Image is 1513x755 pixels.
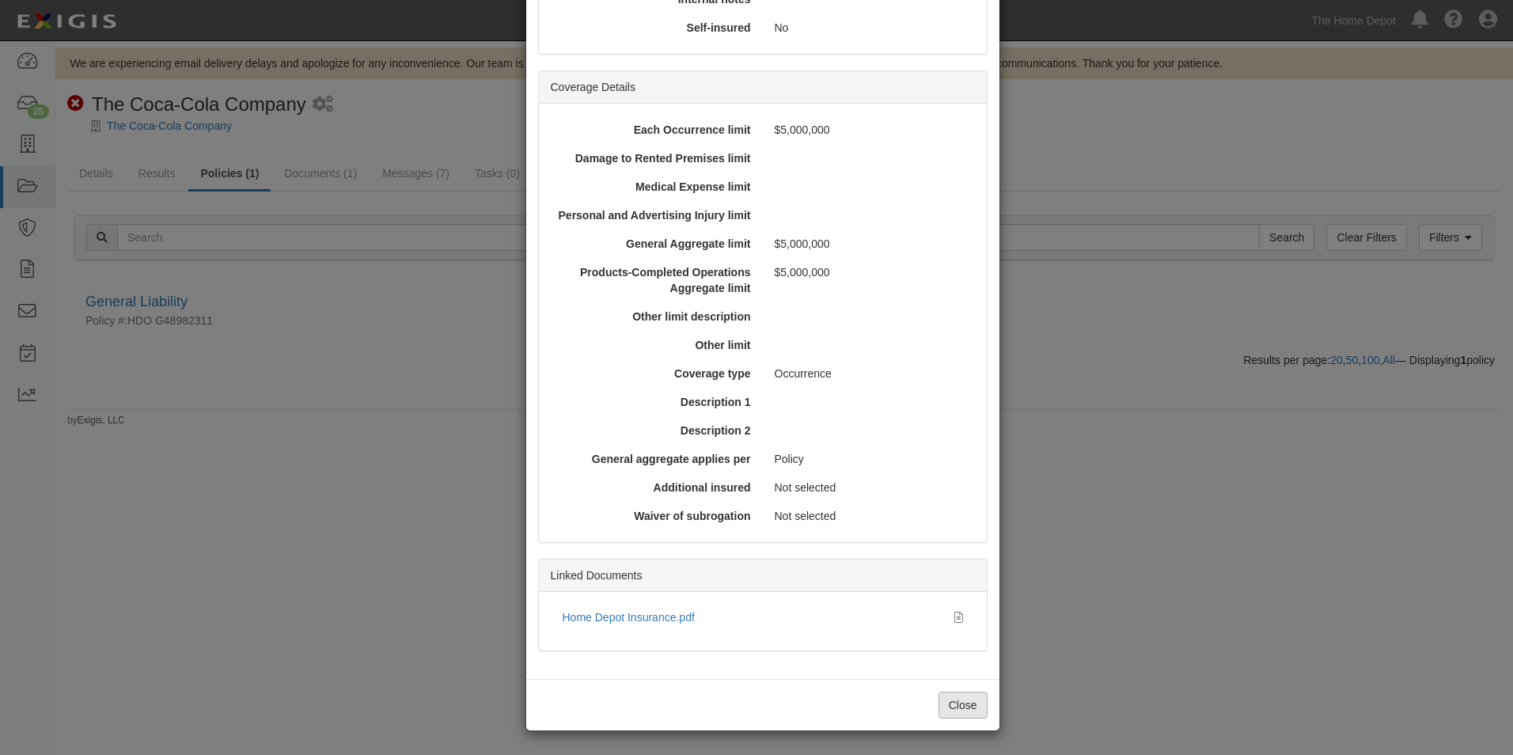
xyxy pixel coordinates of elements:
[545,480,763,495] div: Additional insured
[545,236,763,252] div: General Aggregate limit
[545,179,763,195] div: Medical Expense limit
[539,71,987,104] div: Coverage Details
[763,264,980,280] div: $5,000,000
[545,122,763,138] div: Each Occurrence limit
[763,480,980,495] div: Not selected
[545,508,763,524] div: Waiver of subrogation
[763,451,980,467] div: Policy
[545,394,763,410] div: Description 1
[763,508,980,524] div: Not selected
[539,560,987,592] div: Linked Documents
[545,150,763,166] div: Damage to Rented Premises limit
[563,611,695,624] a: Home Depot Insurance.pdf
[545,337,763,353] div: Other limit
[545,366,763,381] div: Coverage type
[763,122,980,138] div: $5,000,000
[545,264,763,296] div: Products-Completed Operations Aggregate limit
[545,451,763,467] div: General aggregate applies per
[545,207,763,223] div: Personal and Advertising Injury limit
[545,309,763,324] div: Other limit description
[545,423,763,438] div: Description 2
[763,366,980,381] div: Occurrence
[563,609,942,625] div: Home Depot Insurance.pdf
[763,236,980,252] div: $5,000,000
[939,692,988,719] button: Close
